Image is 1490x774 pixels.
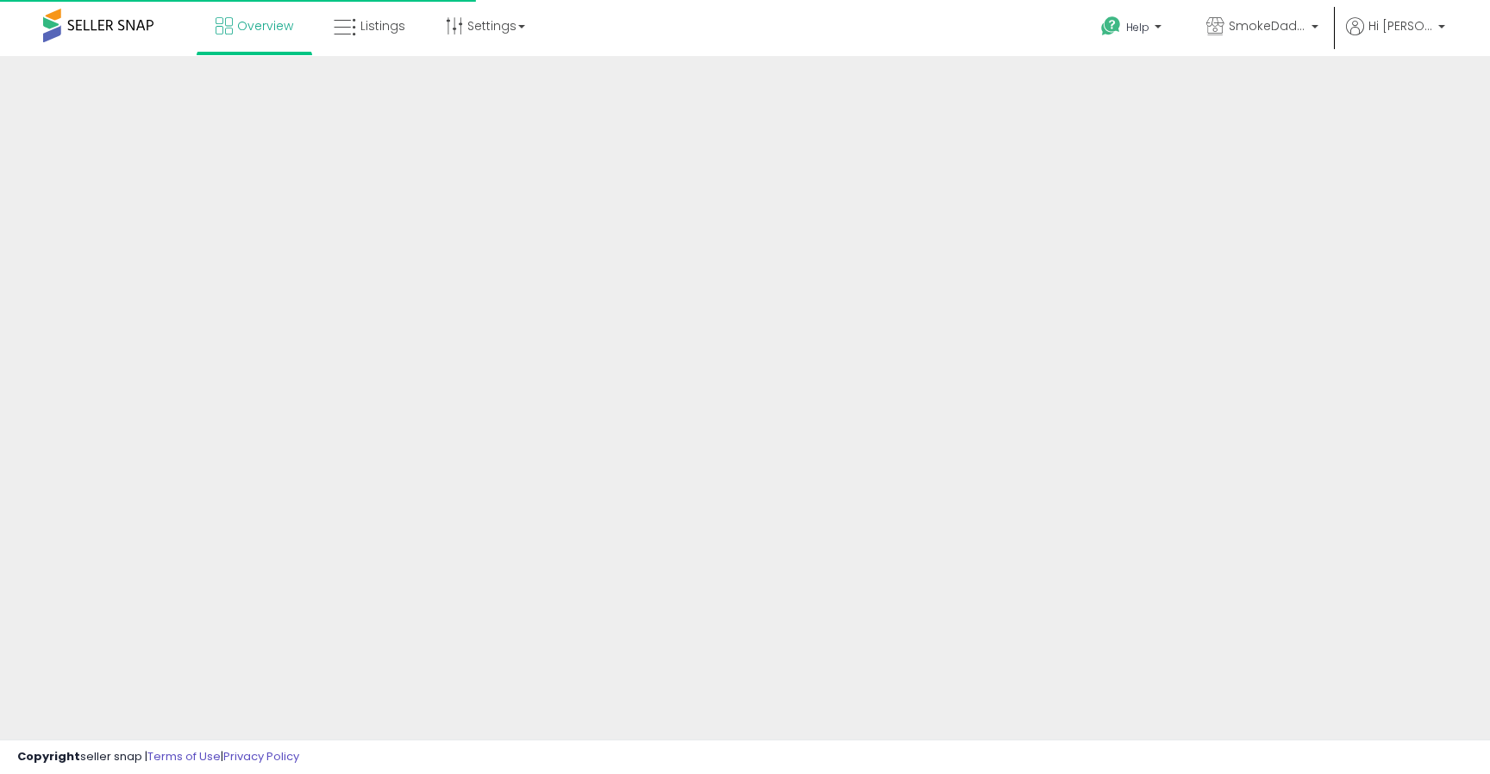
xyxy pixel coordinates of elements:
[1126,20,1149,34] span: Help
[147,748,221,765] a: Terms of Use
[1229,17,1306,34] span: SmokeDaddy LLC
[17,749,299,765] div: seller snap | |
[237,17,293,34] span: Overview
[1087,3,1179,56] a: Help
[360,17,405,34] span: Listings
[1346,17,1445,56] a: Hi [PERSON_NAME]
[1368,17,1433,34] span: Hi [PERSON_NAME]
[223,748,299,765] a: Privacy Policy
[17,748,80,765] strong: Copyright
[1100,16,1122,37] i: Get Help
